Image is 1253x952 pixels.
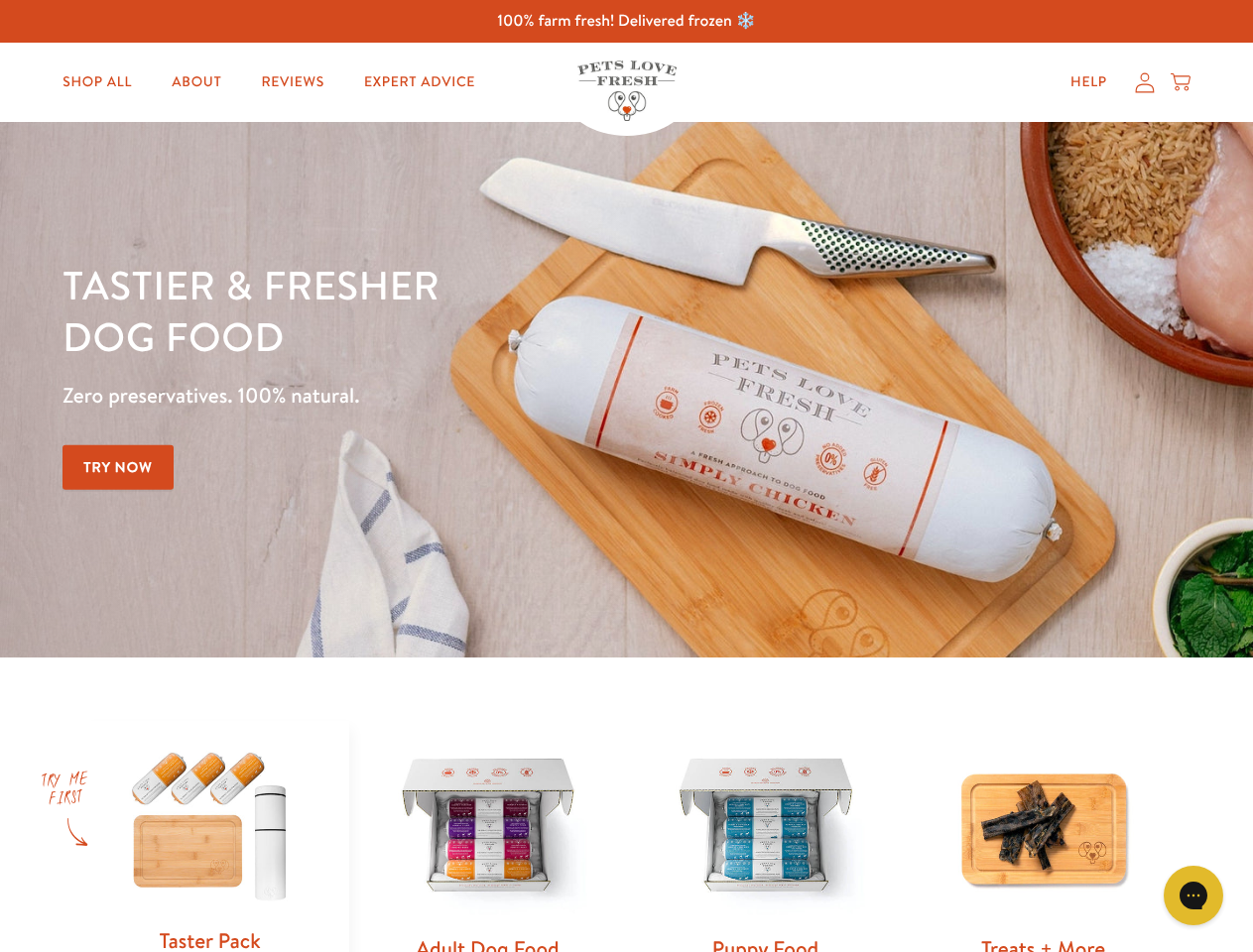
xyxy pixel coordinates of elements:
[245,62,339,102] a: Reviews
[1154,859,1233,932] iframe: Gorgias live chat messenger
[63,259,814,362] h1: Tastier & fresher dog food
[63,445,174,490] a: Try Now
[63,378,814,414] p: Zero preservatives. 100% natural.
[47,62,148,102] a: Shop All
[1055,62,1123,102] a: Help
[348,62,491,102] a: Expert Advice
[156,62,237,102] a: About
[577,60,677,121] img: Pets Love Fresh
